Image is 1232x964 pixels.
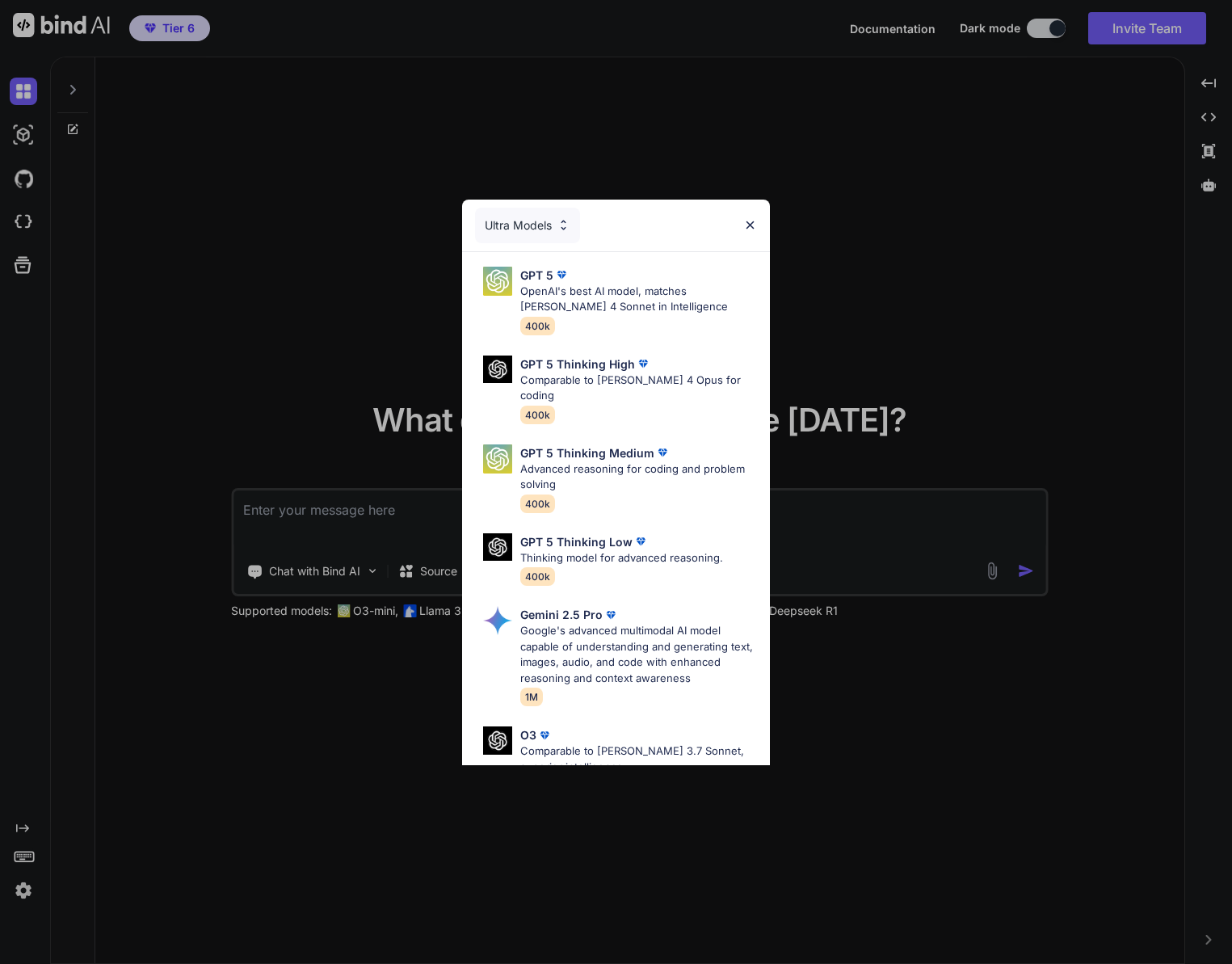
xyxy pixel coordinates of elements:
img: Pick Models [483,606,512,635]
img: Pick Models [483,444,512,474]
p: GPT 5 Thinking Medium [520,444,654,461]
p: Comparable to [PERSON_NAME] 4 Opus for coding [520,373,757,404]
img: close [743,218,757,232]
img: Pick Models [483,726,512,755]
img: premium [635,356,651,372]
p: Thinking model for advanced reasoning. [520,550,723,566]
img: premium [633,533,649,549]
span: 400k [520,406,555,424]
p: OpenAI's best AI model, matches [PERSON_NAME] 4 Sonnet in Intelligence [520,284,757,315]
img: Pick Models [483,533,512,562]
p: GPT 5 [520,267,553,284]
span: 400k [520,567,555,586]
img: Pick Models [557,218,570,232]
img: Pick Models [483,267,512,296]
img: premium [536,727,553,743]
p: GPT 5 Thinking High [520,356,635,373]
img: premium [553,267,570,283]
img: Pick Models [483,356,512,384]
img: premium [654,444,671,461]
p: Google's advanced multimodal AI model capable of understanding and generating text, images, audio... [520,623,757,686]
span: 400k [520,495,555,513]
img: premium [603,607,619,623]
p: GPT 5 Thinking Low [520,533,633,550]
p: Comparable to [PERSON_NAME] 3.7 Sonnet, superior intelligence [520,743,757,775]
p: Gemini 2.5 Pro [520,606,603,623]
p: O3 [520,726,536,743]
span: 1M [520,688,543,706]
div: Ultra Models [475,208,580,243]
span: 400k [520,317,555,335]
p: Advanced reasoning for coding and problem solving [520,461,757,493]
